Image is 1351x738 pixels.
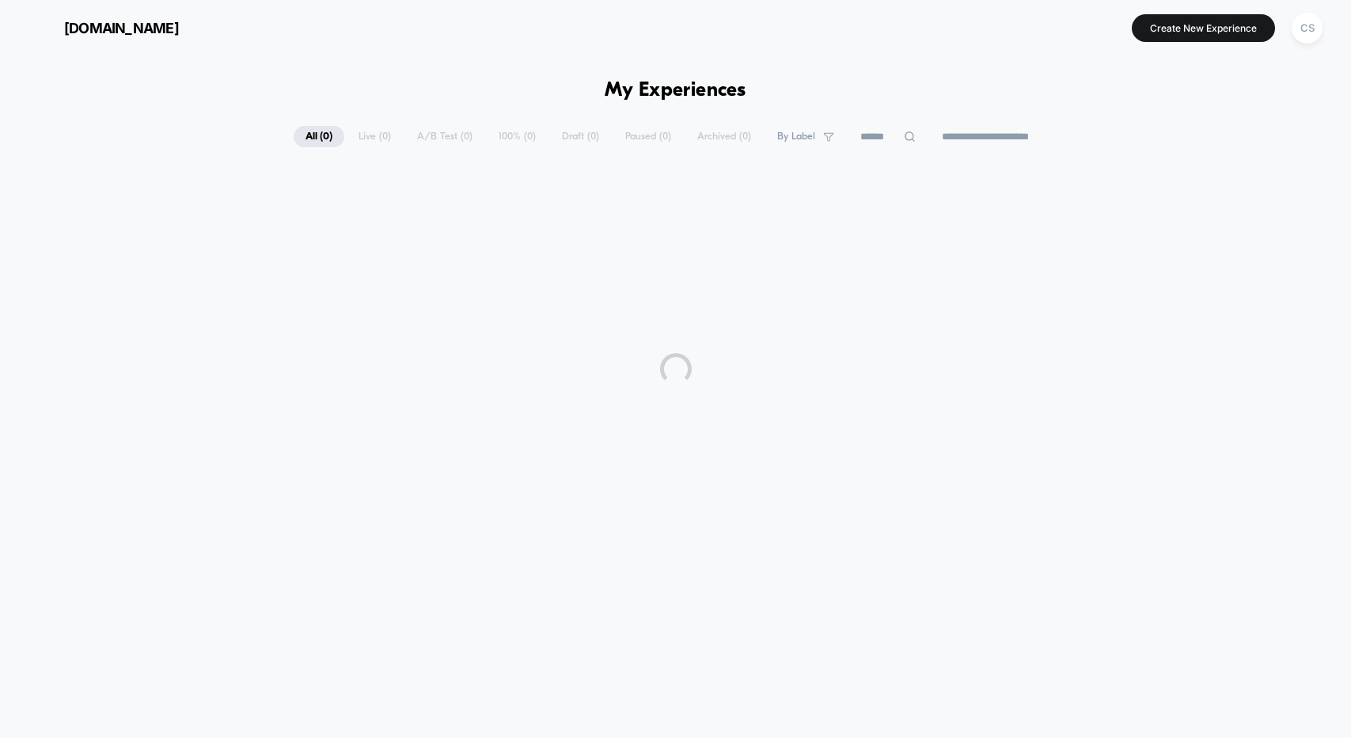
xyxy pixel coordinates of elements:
button: [DOMAIN_NAME] [24,15,184,40]
span: All ( 0 ) [294,126,344,147]
span: [DOMAIN_NAME] [64,20,179,36]
button: Create New Experience [1132,14,1275,42]
div: CS [1292,13,1323,44]
h1: My Experiences [605,79,746,102]
span: By Label [777,131,815,143]
button: CS [1287,12,1327,44]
